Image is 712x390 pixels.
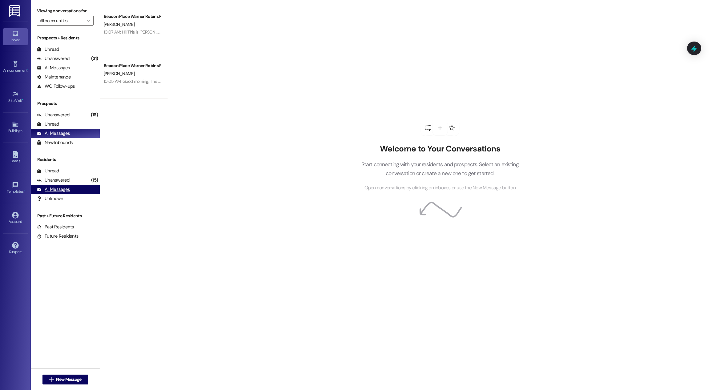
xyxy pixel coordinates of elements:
a: Support [3,240,28,257]
a: Leads [3,149,28,166]
a: Inbox [3,28,28,45]
div: (16) [89,110,100,120]
div: Residents [31,156,100,163]
div: Prospects [31,100,100,107]
div: Unanswered [37,112,70,118]
div: (31) [90,54,100,63]
div: Unread [37,46,59,53]
div: All Messages [37,186,70,193]
div: Unknown [37,195,63,202]
div: (15) [90,175,100,185]
div: Unanswered [37,177,70,183]
span: [PERSON_NAME] [104,71,135,76]
div: Past Residents [37,224,74,230]
div: All Messages [37,130,70,137]
label: Viewing conversations for [37,6,94,16]
div: Past + Future Residents [31,213,100,219]
p: Start connecting with your residents and prospects. Select an existing conversation or create a n... [352,160,528,178]
div: Unread [37,168,59,174]
div: Maintenance [37,74,71,80]
div: Unread [37,121,59,127]
a: Site Visit • [3,89,28,106]
i:  [87,18,90,23]
input: All communities [40,16,84,26]
div: Beacon Place Warner Robins Prospect [104,62,161,69]
div: Future Residents [37,233,78,239]
span: • [22,98,23,102]
h2: Welcome to Your Conversations [352,144,528,154]
span: [PERSON_NAME] [104,22,135,27]
a: Buildings [3,119,28,136]
div: New Inbounds [37,139,73,146]
div: Beacon Place Warner Robins Prospect [104,13,161,20]
img: ResiDesk Logo [9,5,22,17]
div: Prospects + Residents [31,35,100,41]
span: New Message [56,376,81,383]
span: Open conversations by clicking on inboxes or use the New Message button [364,184,516,192]
div: WO Follow-ups [37,83,75,90]
a: Templates • [3,180,28,196]
span: • [27,67,28,72]
div: 10:07 AM: Hi! This is [PERSON_NAME] from Beacon Place Warner Robins. I saw you were interested in... [104,29,530,35]
i:  [49,377,54,382]
span: • [24,188,25,193]
button: New Message [42,375,88,384]
a: Account [3,210,28,227]
div: Unanswered [37,55,70,62]
div: All Messages [37,65,70,71]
